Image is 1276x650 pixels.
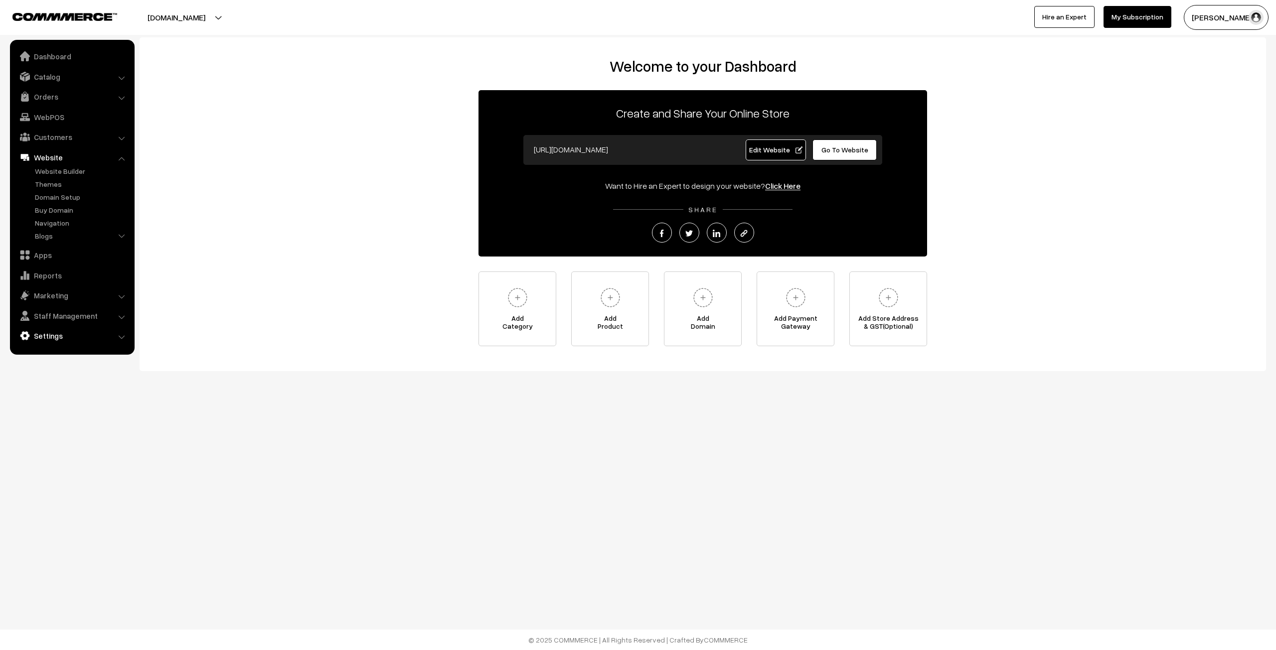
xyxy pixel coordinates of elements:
[32,231,131,241] a: Blogs
[12,266,131,284] a: Reports
[32,192,131,202] a: Domain Setup
[12,88,131,106] a: Orders
[32,179,131,189] a: Themes
[478,104,927,122] p: Create and Share Your Online Store
[12,148,131,166] a: Website
[1104,6,1171,28] a: My Subscription
[821,145,868,154] span: Go To Website
[12,307,131,325] a: Staff Management
[689,284,717,311] img: plus.svg
[12,246,131,264] a: Apps
[12,47,131,65] a: Dashboard
[664,271,742,346] a: AddDomain
[1034,6,1095,28] a: Hire an Expert
[683,205,723,214] span: SHARE
[1184,5,1269,30] button: [PERSON_NAME]
[782,284,809,311] img: plus.svg
[597,284,624,311] img: plus.svg
[479,314,556,334] span: Add Category
[572,314,648,334] span: Add Product
[12,327,131,345] a: Settings
[12,68,131,86] a: Catalog
[12,286,131,304] a: Marketing
[478,271,556,346] a: AddCategory
[812,139,877,160] a: Go To Website
[32,205,131,215] a: Buy Domain
[150,57,1256,75] h2: Welcome to your Dashboard
[32,218,131,228] a: Navigation
[12,128,131,146] a: Customers
[757,314,834,334] span: Add Payment Gateway
[504,284,531,311] img: plus.svg
[12,108,131,126] a: WebPOS
[704,636,748,644] a: COMMMERCE
[849,271,927,346] a: Add Store Address& GST(Optional)
[12,13,117,20] img: COMMMERCE
[757,271,834,346] a: Add PaymentGateway
[32,166,131,176] a: Website Builder
[749,145,802,154] span: Edit Website
[571,271,649,346] a: AddProduct
[1249,10,1264,25] img: user
[478,180,927,192] div: Want to Hire an Expert to design your website?
[765,181,800,191] a: Click Here
[664,314,741,334] span: Add Domain
[746,139,806,160] a: Edit Website
[850,314,927,334] span: Add Store Address & GST(Optional)
[875,284,902,311] img: plus.svg
[113,5,240,30] button: [DOMAIN_NAME]
[12,10,100,22] a: COMMMERCE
